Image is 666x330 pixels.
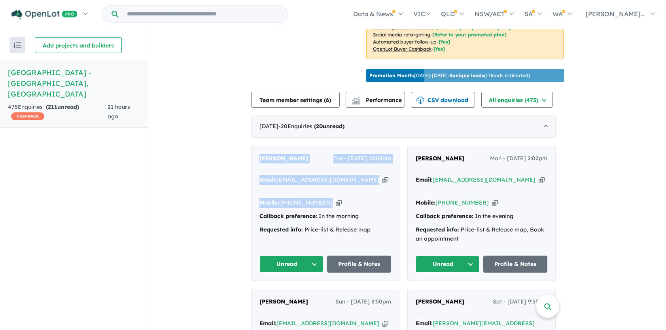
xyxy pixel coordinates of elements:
[435,199,489,206] a: [PHONE_NUMBER]
[259,320,276,327] strong: Email:
[108,103,130,120] span: 21 hours ago
[11,112,44,120] span: CASHBACK
[416,199,435,206] strong: Mobile:
[416,155,464,162] span: [PERSON_NAME]
[259,226,303,233] strong: Requested info:
[439,39,450,45] span: [Yes]
[450,72,484,78] b: 5 unique leads
[251,92,340,108] button: Team member settings (6)
[314,123,344,130] strong: ( unread)
[259,298,308,305] span: [PERSON_NAME]
[432,32,507,38] span: [Refer to your promoted plan]
[373,46,431,52] u: OpenLot Buyer Cashback
[48,103,57,110] span: 211
[492,199,498,207] button: Copy
[416,97,424,104] img: download icon
[369,72,414,78] b: Promotion Month:
[373,39,437,45] u: Automated buyer follow-up
[335,297,391,307] span: Sun - [DATE] 8:50pm
[35,37,122,53] button: Add projects and builders
[259,155,308,162] span: [PERSON_NAME]
[346,92,405,108] button: Performance
[11,9,78,19] img: Openlot PRO Logo White
[586,10,645,18] span: [PERSON_NAME]...
[416,297,464,307] a: [PERSON_NAME]
[352,97,359,101] img: line-chart.svg
[416,212,473,220] strong: Callback preference:
[353,97,402,104] span: Performance
[436,25,511,30] span: [Refer to your promoted plan]
[276,320,379,327] a: [EMAIL_ADDRESS][DOMAIN_NAME]
[259,256,324,273] button: Unread
[259,199,279,206] strong: Mobile:
[259,154,308,163] a: [PERSON_NAME]
[352,99,360,104] img: bar-chart.svg
[416,320,433,327] strong: Email:
[416,226,459,233] strong: Requested info:
[13,42,21,48] img: sort.svg
[369,72,530,79] p: [DATE] - [DATE] - ( 17 leads estimated)
[382,319,388,328] button: Copy
[327,256,391,273] a: Profile & Notes
[433,46,445,52] span: [Yes]
[8,102,108,121] div: 475 Enquir ies
[333,154,391,163] span: Tue - [DATE] 12:08pm
[259,212,391,221] div: In the morning
[120,6,286,23] input: Try estate name, suburb, builder or developer
[539,176,545,184] button: Copy
[336,199,342,207] button: Copy
[259,176,276,183] strong: Email:
[259,225,391,235] div: Price-list & Release map
[373,25,434,30] u: Geo-targeted email & SMS
[416,154,464,163] a: [PERSON_NAME]
[416,298,464,305] span: [PERSON_NAME]
[316,123,323,130] span: 20
[493,297,547,307] span: Sat - [DATE] 9:55pm
[46,103,79,110] strong: ( unread)
[382,176,388,184] button: Copy
[416,176,433,183] strong: Email:
[259,212,317,220] strong: Callback preference:
[8,67,140,99] h5: [GEOGRAPHIC_DATA] - [GEOGRAPHIC_DATA] , [GEOGRAPHIC_DATA]
[326,97,329,104] span: 6
[416,256,480,273] button: Unread
[416,225,547,244] div: Price-list & Release map, Book an appointment
[481,92,553,108] button: All enquiries (475)
[490,154,547,163] span: Mon - [DATE] 2:02pm
[276,176,379,183] a: [EMAIL_ADDRESS][DOMAIN_NAME]
[411,92,475,108] button: CSV download
[433,176,535,183] a: [EMAIL_ADDRESS][DOMAIN_NAME]
[416,212,547,221] div: In the evening
[259,297,308,307] a: [PERSON_NAME]
[483,256,547,273] a: Profile & Notes
[251,116,556,138] div: [DATE]
[373,32,430,38] u: Social media retargeting
[279,199,333,206] a: [PHONE_NUMBER]
[278,123,344,130] span: - 20 Enquir ies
